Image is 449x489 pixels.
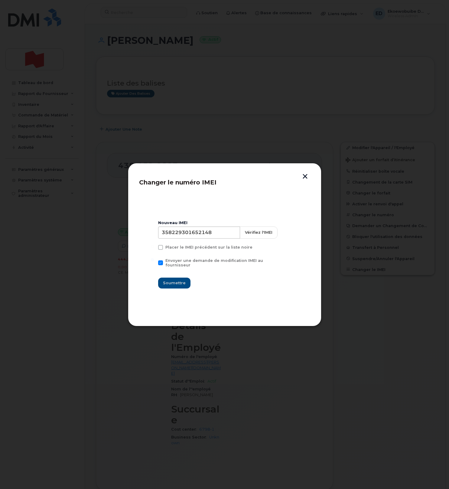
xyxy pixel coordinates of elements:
[139,179,216,186] span: Changer le numéro IMEI
[163,280,186,286] span: Soumettre
[151,245,154,248] input: Placer le IMEI précédent sur la liste noire
[165,245,252,249] span: Placer le IMEI précédent sur la liste noire
[151,258,154,261] input: Envoyer une demande de modification IMEI au fournisseur
[165,258,263,267] span: Envoyer une demande de modification IMEI au fournisseur
[240,227,278,239] button: Vérifiez l'IMEI
[158,220,291,225] div: Nouveau IMEI
[158,278,190,289] button: Soumettre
